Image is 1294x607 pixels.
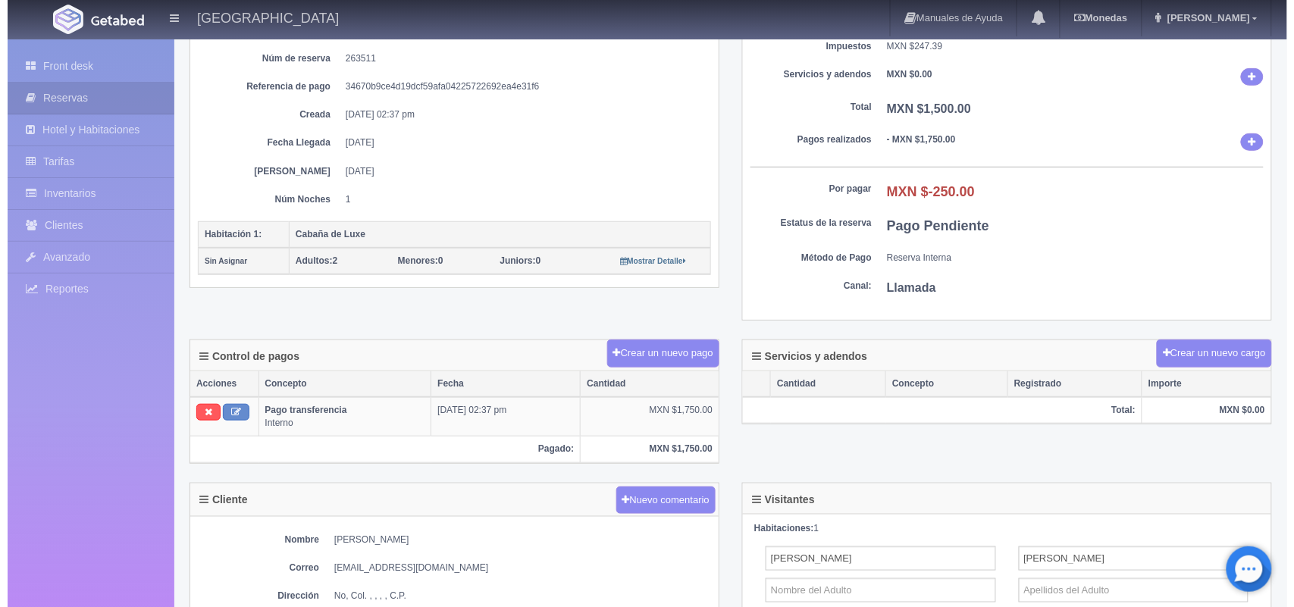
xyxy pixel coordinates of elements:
b: Pago Pendiente [879,218,982,233]
h4: Servicios y adendos [744,351,860,362]
b: Monedas [1067,12,1120,23]
b: MXN $-250.00 [879,184,967,199]
th: MXN $0.00 [1135,397,1264,424]
dd: [EMAIL_ADDRESS][DOMAIN_NAME] [327,562,703,574]
strong: Menores: [390,255,431,266]
small: Mostrar Detalle [613,257,678,265]
td: [DATE] 02:37 pm [424,397,573,436]
dt: Estatus de la reserva [743,217,864,230]
dt: Total [743,101,864,114]
dt: [PERSON_NAME] [202,165,323,178]
img: Getabed [45,5,76,34]
dt: Pagos realizados [743,133,864,146]
th: Registrado [1001,371,1135,397]
button: Nuevo comentario [609,487,709,515]
button: Crear un nuevo cargo [1149,339,1264,368]
dt: Nombre [190,533,312,546]
dt: Impuestos [743,40,864,53]
dt: Creada [202,108,323,121]
b: Habitación 1: [197,229,254,239]
b: MXN $1,500.00 [879,102,963,115]
h4: [GEOGRAPHIC_DATA] [190,8,331,27]
dt: Fecha Llegada [202,136,323,149]
span: [PERSON_NAME] [1156,12,1242,23]
th: MXN $1,750.00 [573,436,711,462]
h4: Control de pagos [192,351,292,362]
b: MXN $0.00 [879,69,925,80]
th: Pagado: [183,436,573,462]
dt: Método de Pago [743,252,864,264]
th: Importe [1135,371,1264,397]
dt: Núm de reserva [202,52,323,65]
th: Total: [735,397,1135,424]
td: Interno [251,397,424,436]
small: Sin Asignar [197,257,240,265]
a: Mostrar Detalle [613,255,678,266]
b: Pago transferencia [258,405,340,415]
td: MXN $1,750.00 [573,397,711,436]
dd: Reserva Interna [879,252,1256,264]
h4: Cliente [192,494,240,505]
dt: Por pagar [743,183,864,196]
button: Crear un nuevo pago [600,339,712,368]
th: Fecha [424,371,573,397]
th: Cantidad [573,371,711,397]
dd: [PERSON_NAME] [327,533,703,546]
dd: 34670b9ce4d19dcf59afa04225722692ea4e31f6 [338,80,692,93]
input: Nombre del Adulto [758,578,989,602]
span: 2 [288,255,330,266]
dd: 1 [338,193,692,206]
strong: Juniors: [493,255,528,266]
th: Acciones [183,371,251,397]
img: Getabed [83,14,136,26]
th: Cabaña de Luxe [282,221,703,248]
th: Cantidad [763,371,879,397]
dt: Servicios y adendos [743,68,864,81]
dd: [DATE] [338,165,692,178]
span: 0 [390,255,436,266]
strong: Habitaciones: [747,523,807,533]
h4: Visitantes [744,494,807,505]
th: Concepto [251,371,424,397]
dd: [DATE] [338,136,692,149]
b: Llamada [879,281,929,294]
dt: Núm Noches [202,193,323,206]
b: - MXN $1,750.00 [879,134,948,145]
dd: No, Col. , , , , C.P. [327,590,703,602]
input: Nombre del Adulto [758,546,989,571]
span: 0 [493,255,534,266]
th: Concepto [879,371,1001,397]
strong: Adultos: [288,255,325,266]
dt: Dirección [190,590,312,602]
div: 1 [747,522,1252,535]
dt: Canal: [743,280,864,293]
dt: Correo [190,562,312,574]
dd: [DATE] 02:37 pm [338,108,692,121]
input: Apellidos del Adulto [1011,546,1242,571]
dd: 263511 [338,52,692,65]
input: Apellidos del Adulto [1011,578,1242,602]
dt: Referencia de pago [202,80,323,93]
dd: MXN $247.39 [879,40,1256,53]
